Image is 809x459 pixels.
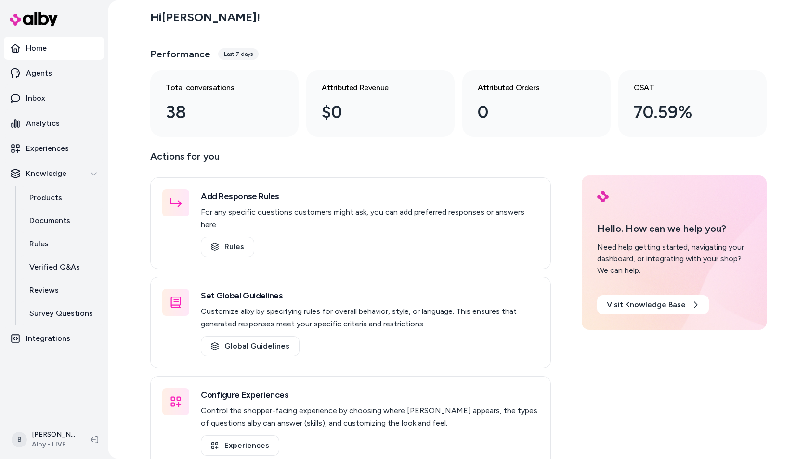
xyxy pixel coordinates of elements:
[10,12,58,26] img: alby Logo
[4,327,104,350] a: Integrations
[201,305,539,330] p: Customize alby by specifying rules for overall behavior, style, or language. This ensures that ge...
[20,256,104,279] a: Verified Q&As
[29,215,70,227] p: Documents
[26,67,52,79] p: Agents
[322,99,424,125] div: $0
[29,192,62,203] p: Products
[150,148,551,172] p: Actions for you
[4,137,104,160] a: Experiences
[26,143,69,154] p: Experiences
[26,93,45,104] p: Inbox
[4,37,104,60] a: Home
[201,435,279,456] a: Experiences
[462,70,611,137] a: Attributed Orders 0
[32,430,75,440] p: [PERSON_NAME]
[597,191,609,202] img: alby Logo
[26,118,60,129] p: Analytics
[4,87,104,110] a: Inbox
[618,70,767,137] a: CSAT 70.59%
[201,405,539,430] p: Control the shopper-facing experience by choosing where [PERSON_NAME] appears, the types of quest...
[201,237,254,257] a: Rules
[201,206,539,231] p: For any specific questions customers might ask, you can add preferred responses or answers here.
[597,295,709,314] a: Visit Knowledge Base
[597,242,751,276] div: Need help getting started, navigating your dashboard, or integrating with your shop? We can help.
[26,168,66,179] p: Knowledge
[597,221,751,236] p: Hello. How can we help you?
[26,42,47,54] p: Home
[29,238,49,250] p: Rules
[4,62,104,85] a: Agents
[20,232,104,256] a: Rules
[478,99,580,125] div: 0
[6,424,83,455] button: B[PERSON_NAME]Alby - LIVE on [DOMAIN_NAME]
[634,99,736,125] div: 70.59%
[218,48,259,60] div: Last 7 days
[201,189,539,203] h3: Add Response Rules
[29,284,59,296] p: Reviews
[20,279,104,302] a: Reviews
[20,186,104,209] a: Products
[4,162,104,185] button: Knowledge
[150,10,260,25] h2: Hi [PERSON_NAME] !
[478,82,580,94] h3: Attributed Orders
[201,289,539,302] h3: Set Global Guidelines
[20,302,104,325] a: Survey Questions
[201,388,539,402] h3: Configure Experiences
[20,209,104,232] a: Documents
[150,70,299,137] a: Total conversations 38
[29,261,80,273] p: Verified Q&As
[322,82,424,94] h3: Attributed Revenue
[29,308,93,319] p: Survey Questions
[12,432,27,447] span: B
[4,112,104,135] a: Analytics
[26,333,70,344] p: Integrations
[166,99,268,125] div: 38
[32,440,75,449] span: Alby - LIVE on [DOMAIN_NAME]
[201,336,300,356] a: Global Guidelines
[634,82,736,94] h3: CSAT
[306,70,455,137] a: Attributed Revenue $0
[150,47,210,61] h3: Performance
[166,82,268,94] h3: Total conversations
